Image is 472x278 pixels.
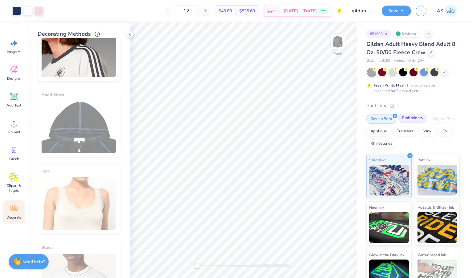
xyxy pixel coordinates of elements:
div: # 516931A [366,30,391,38]
span: Designs [7,76,21,81]
div: This color can be expedited for 5 day delivery. [374,83,450,94]
div: Vinyl [419,127,437,136]
img: Stripes [42,25,116,77]
span: [DATE] - [DATE] [284,8,317,14]
img: Metallic & Glitter Ink [418,212,457,243]
span: Upload [8,130,20,135]
span: Glow in the Dark Ink [369,252,404,258]
img: Puff Ink [418,165,457,195]
span: Metallic & Glitter Ink [418,204,454,211]
img: Neon Ink [369,212,409,243]
strong: Need help? [22,259,45,265]
span: Image AI [7,49,21,54]
div: Digital Print [429,115,459,124]
span: Neon Ink [369,204,384,211]
input: – – [175,5,199,16]
a: AS [434,5,460,17]
span: $43.80 [219,8,232,14]
span: Gildan [366,58,376,63]
div: Print Type [366,102,460,109]
img: Standard [369,165,409,195]
span: Decorate [6,215,21,220]
strong: Fresh Prints Flash: [374,83,406,88]
span: Water based Ink [418,252,446,258]
span: Clipart & logos [4,183,24,193]
div: Revision 1 [394,30,422,38]
div: Applique [366,127,391,136]
button: Save [382,6,411,16]
span: $525.60 [239,8,255,14]
span: Free [321,9,326,13]
div: Foil [438,127,453,136]
div: Accessibility label [194,263,200,269]
span: Standard [369,157,385,163]
span: AS [437,7,443,14]
span: Add Text [6,103,21,108]
span: # G180 [379,58,390,63]
span: Gildan Adult Heavy Blend Adult 8 Oz. 50/50 Fleece Crew [366,40,455,56]
img: Alexa Spagna [445,5,457,17]
span: Puff Ink [418,157,430,163]
div: Back [334,51,342,57]
img: Back [332,36,344,48]
span: Minimum Order: 24 + [393,58,424,63]
div: Decorating Methods [38,30,120,38]
input: Untitled Design [347,5,377,17]
div: Screen Print [366,115,396,124]
div: Transfers [393,127,418,136]
div: Rhinestones [366,139,396,148]
span: Greek [9,156,19,161]
div: Embroidery [398,114,427,123]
